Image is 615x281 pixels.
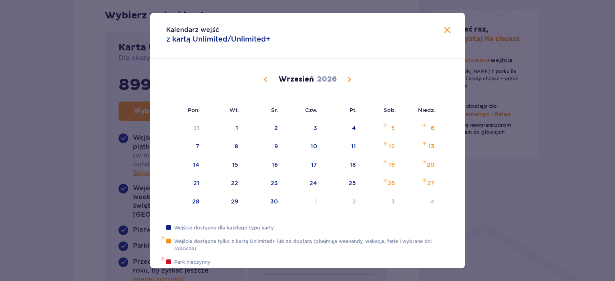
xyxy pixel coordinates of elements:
td: wtorek, 29 września 2026 [205,193,244,211]
small: Czw. [305,107,318,113]
td: środa, 23 września 2026 [244,175,283,192]
div: 1 [315,197,317,205]
div: 2 [352,197,356,205]
td: czwartek, 3 września 2026 [283,120,323,137]
td: czwartek, 10 września 2026 [283,138,323,155]
td: piątek, 2 października 2026 [323,193,362,211]
p: Wejście dostępne dla każdego typu karty [174,224,274,231]
td: sobota, 26 września 2026 [362,175,400,192]
div: 15 [232,161,238,169]
p: Kalendarz wejść [166,26,270,44]
td: wtorek, 22 września 2026 [205,175,244,192]
td: niedziela, 13 września 2026 [400,138,440,155]
td: środa, 9 września 2026 [244,138,283,155]
small: Sob. [384,107,396,113]
td: wtorek, 8 września 2026 [205,138,244,155]
td: środa, 30 września 2026 [244,193,283,211]
div: Calendar [150,59,465,224]
div: 3 [391,197,395,205]
td: niedziela, 27 września 2026 [400,175,440,192]
p: Park nieczynny [174,259,210,266]
div: 29 [231,197,238,205]
small: Pt. [350,107,357,113]
small: Pon. [188,107,200,113]
td: czwartek, 1 października 2026 [283,193,323,211]
div: 17 [311,161,317,169]
small: Śr. [271,107,278,113]
div: 3 [314,124,317,132]
div: 18 [350,161,356,169]
button: Zamknij [442,26,452,36]
td: wtorek, 1 września 2026 [205,120,244,137]
div: 23 [271,179,278,187]
div: 14 [193,161,199,169]
td: piątek, 11 września 2026 [323,138,362,155]
div: 12 [389,142,395,150]
div: 4 [430,197,434,205]
td: poniedziałek, 28 września 2026 [166,193,205,211]
div: 7 [196,142,199,150]
div: 16 [272,161,278,169]
td: środa, 2 września 2026 [244,120,283,137]
div: 2 [274,124,278,132]
div: 8 [235,142,238,150]
div: 30 [270,197,278,205]
div: 5 [391,124,395,132]
td: niedziela, 4 października 2026 [400,193,440,211]
div: 25 [349,179,356,187]
div: 19 [389,161,395,169]
td: piątek, 18 września 2026 [323,156,362,174]
td: czwartek, 17 września 2026 [283,156,323,174]
td: poniedziałek, 21 września 2026 [166,175,205,192]
div: 21 [193,179,199,187]
td: niedziela, 20 września 2026 [400,156,440,174]
td: środa, 16 września 2026 [244,156,283,174]
p: Wejście dostępne tylko z kartą Unlimited+ lub za dopłatą (obejmuje weekendy, wakacje, ferie i wyb... [174,238,449,252]
div: 20 [427,161,434,169]
td: sobota, 12 września 2026 [362,138,400,155]
div: 24 [310,179,317,187]
div: 9 [274,142,278,150]
td: poniedziałek, 14 września 2026 [166,156,205,174]
td: czwartek, 24 września 2026 [283,175,323,192]
div: 28 [192,197,199,205]
td: sobota, 19 września 2026 [362,156,400,174]
small: Wt. [229,107,239,113]
td: sobota, 3 października 2026 [362,193,400,211]
p: Wrzesień [279,75,314,84]
div: 1 [236,124,238,132]
td: sobota, 5 września 2026 [362,120,400,137]
div: 13 [428,142,434,150]
div: 26 [388,179,395,187]
p: 2026 [317,75,337,84]
div: 22 [231,179,238,187]
div: 6 [431,124,434,132]
div: 4 [352,124,356,132]
td: poniedziałek, 31 sierpnia 2026 [166,120,205,137]
small: Niedz. [418,107,435,113]
span: z kartą Unlimited/Unlimited+ [166,35,270,43]
td: piątek, 4 września 2026 [323,120,362,137]
td: piątek, 25 września 2026 [323,175,362,192]
div: 11 [351,142,356,150]
td: poniedziałek, 7 września 2026 [166,138,205,155]
div: 10 [311,142,317,150]
td: niedziela, 6 września 2026 [400,120,440,137]
td: wtorek, 15 września 2026 [205,156,244,174]
div: 31 [193,124,199,132]
div: 27 [427,179,434,187]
